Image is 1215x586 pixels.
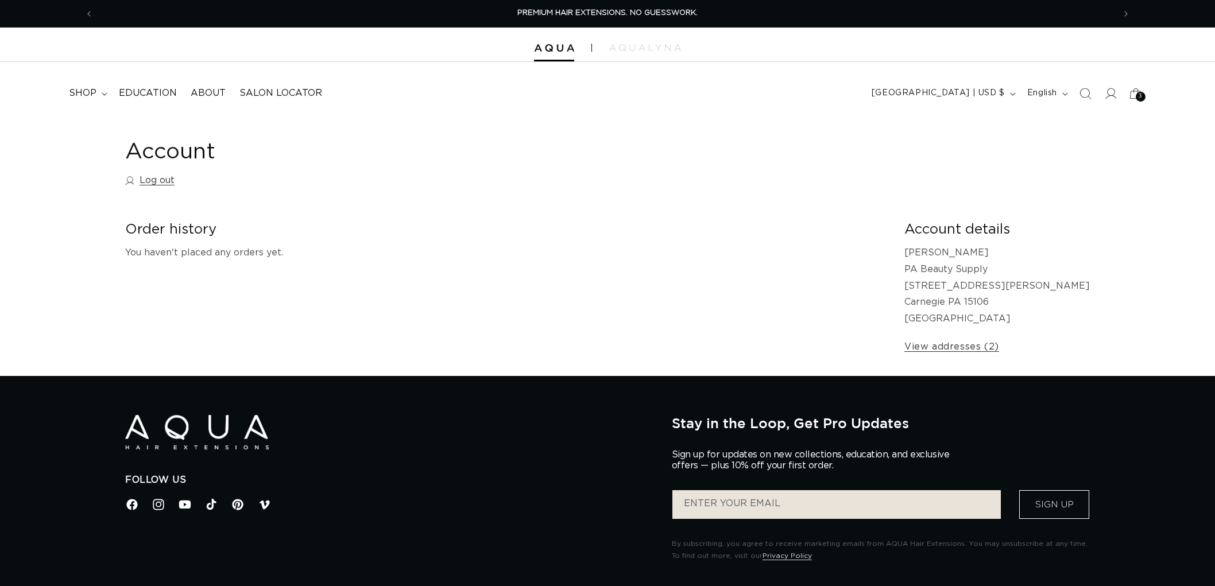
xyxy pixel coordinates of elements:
[763,552,812,559] a: Privacy Policy
[672,490,1001,519] input: ENTER YOUR EMAIL
[904,221,1090,239] h2: Account details
[125,138,1090,166] h1: Account
[119,87,177,99] span: Education
[125,172,175,189] a: Log out
[904,339,999,355] a: View addresses (2)
[609,44,681,51] img: aqualyna.com
[1019,490,1089,519] button: Sign Up
[69,87,96,99] span: shop
[112,80,184,106] a: Education
[1113,3,1139,25] button: Next announcement
[233,80,329,106] a: Salon Locator
[672,538,1090,562] p: By subscribing, you agree to receive marketing emails from AQUA Hair Extensions. You may unsubscr...
[62,80,112,106] summary: shop
[184,80,233,106] a: About
[125,474,655,486] h2: Follow Us
[1020,83,1073,104] button: English
[125,221,886,239] h2: Order history
[904,245,1090,327] p: [PERSON_NAME] PA Beauty Supply [STREET_ADDRESS][PERSON_NAME] Carnegie PA 15106 [GEOGRAPHIC_DATA]
[534,44,574,52] img: Aqua Hair Extensions
[517,9,698,17] span: PREMIUM HAIR EXTENSIONS. NO GUESSWORK.
[125,245,886,261] p: You haven't placed any orders yet.
[1073,81,1098,106] summary: Search
[1139,92,1143,102] span: 3
[239,87,322,99] span: Salon Locator
[191,87,226,99] span: About
[865,83,1020,104] button: [GEOGRAPHIC_DATA] | USD $
[672,415,1090,431] h2: Stay in the Loop, Get Pro Updates
[672,449,959,471] p: Sign up for updates on new collections, education, and exclusive offers — plus 10% off your first...
[872,87,1005,99] span: [GEOGRAPHIC_DATA] | USD $
[125,415,269,450] img: Aqua Hair Extensions
[1027,87,1057,99] span: English
[76,3,102,25] button: Previous announcement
